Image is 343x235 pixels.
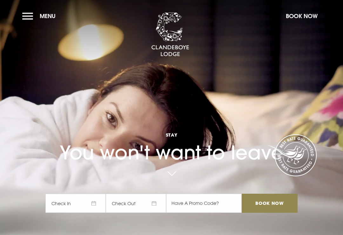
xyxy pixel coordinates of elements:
span: Check Out [106,194,166,213]
input: Book Now [242,194,298,213]
span: Menu [40,12,56,20]
img: Clandeboye Lodge [151,12,189,57]
input: Have A Promo Code? [166,194,242,213]
span: Stay [45,132,298,138]
button: Menu [22,9,59,23]
span: Check In [45,194,106,213]
button: Book Now [283,9,321,23]
h1: You won't want to leave [45,117,298,164]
